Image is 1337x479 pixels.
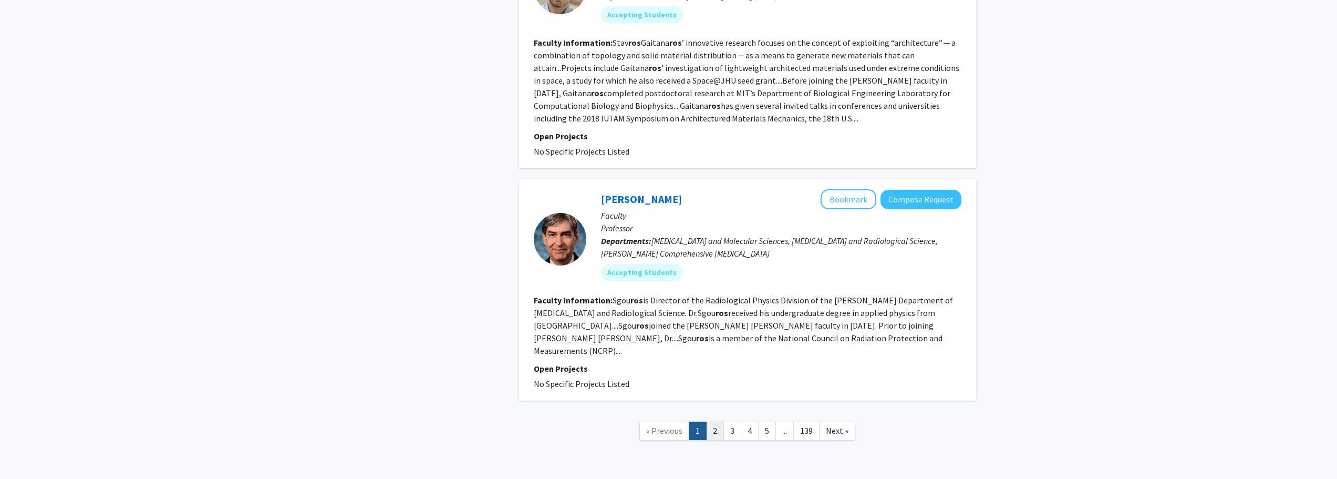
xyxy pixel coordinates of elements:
a: Next [819,422,855,440]
b: ros [696,333,709,343]
a: 4 [741,422,759,440]
a: 3 [723,422,741,440]
b: Faculty Information: [534,295,613,305]
b: ros [636,320,649,331]
span: No Specific Projects Listed [534,379,629,389]
a: 1 [689,422,707,440]
mat-chip: Accepting Students [601,264,683,281]
button: Add George Sgouros to Bookmarks [821,189,876,209]
span: No Specific Projects Listed [534,146,629,157]
p: Open Projects [534,362,961,375]
p: Faculty [601,209,961,222]
p: Open Projects [534,130,961,142]
p: Professor [601,222,961,235]
a: [PERSON_NAME] [601,192,682,206]
b: ros [716,308,728,318]
fg-read-more: Sgou is Director of the Radiological Physics Division of the [PERSON_NAME] Department of [MEDICAL... [534,295,953,356]
b: ros [630,295,643,305]
b: ros [669,37,682,48]
b: Departments: [601,236,651,246]
span: « Previous [646,425,682,436]
b: ros [649,63,661,73]
a: 2 [706,422,724,440]
b: Faculty Information: [534,37,613,48]
nav: Page navigation [519,411,976,454]
a: Previous Page [639,422,689,440]
b: ros [591,88,604,98]
mat-chip: Accepting Students [601,6,683,23]
fg-read-more: Stav Gaitana ’ innovative research focuses on the concept of exploiting “architecture” ─ a combin... [534,37,959,124]
a: 5 [758,422,776,440]
a: 139 [793,422,820,440]
iframe: Chat [8,432,45,471]
span: ... [782,425,787,436]
b: ros [628,37,641,48]
button: Compose Request to George Sgouros [880,190,961,209]
b: ros [708,100,721,111]
span: Next » [826,425,848,436]
span: [MEDICAL_DATA] and Molecular Sciences, [MEDICAL_DATA] and Radiological Science, [PERSON_NAME] Com... [601,236,938,259]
